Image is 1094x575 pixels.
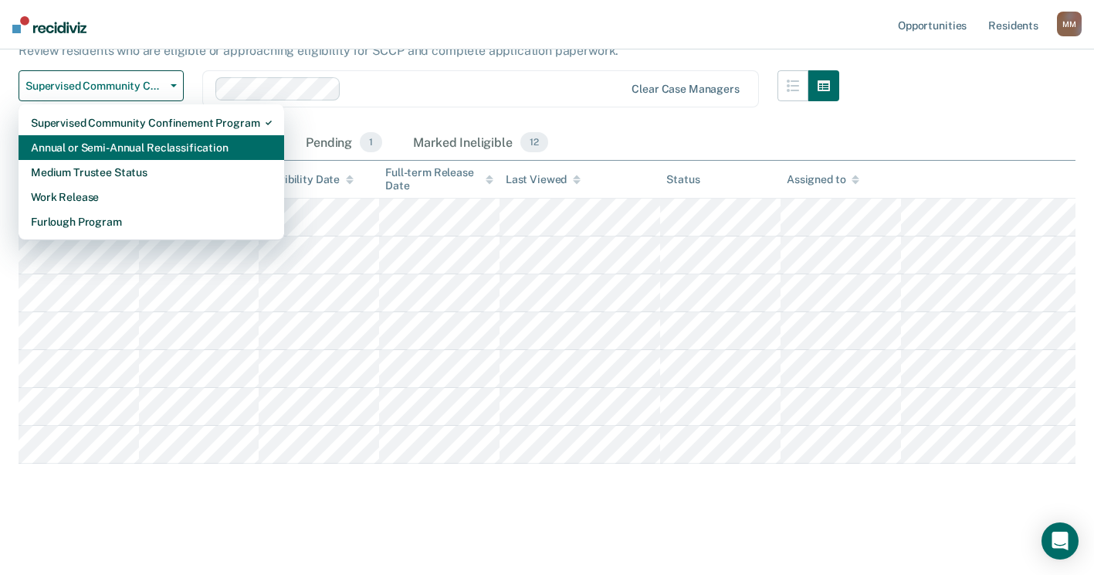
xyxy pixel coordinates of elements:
div: Eligibility Date [265,173,354,186]
div: M M [1057,12,1082,36]
div: Full-term Release Date [385,166,493,192]
div: Annual or Semi-Annual Reclassification [31,135,272,160]
span: Supervised Community Confinement Program [25,80,164,93]
div: Medium Trustee Status [31,160,272,185]
div: Supervised Community Confinement Program [31,111,272,135]
div: Furlough Program [31,209,272,234]
div: Clear case managers [632,83,739,96]
span: 12 [520,132,548,152]
button: Supervised Community Confinement Program [19,70,184,101]
div: Status [666,173,699,186]
button: MM [1057,12,1082,36]
div: Last Viewed [506,173,581,186]
div: Pending1 [303,126,385,160]
img: Recidiviz [12,16,86,33]
div: Open Intercom Messenger [1042,522,1079,560]
div: Work Release [31,185,272,209]
span: 1 [360,132,382,152]
div: Assigned to [787,173,859,186]
div: Marked Ineligible12 [410,126,550,160]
